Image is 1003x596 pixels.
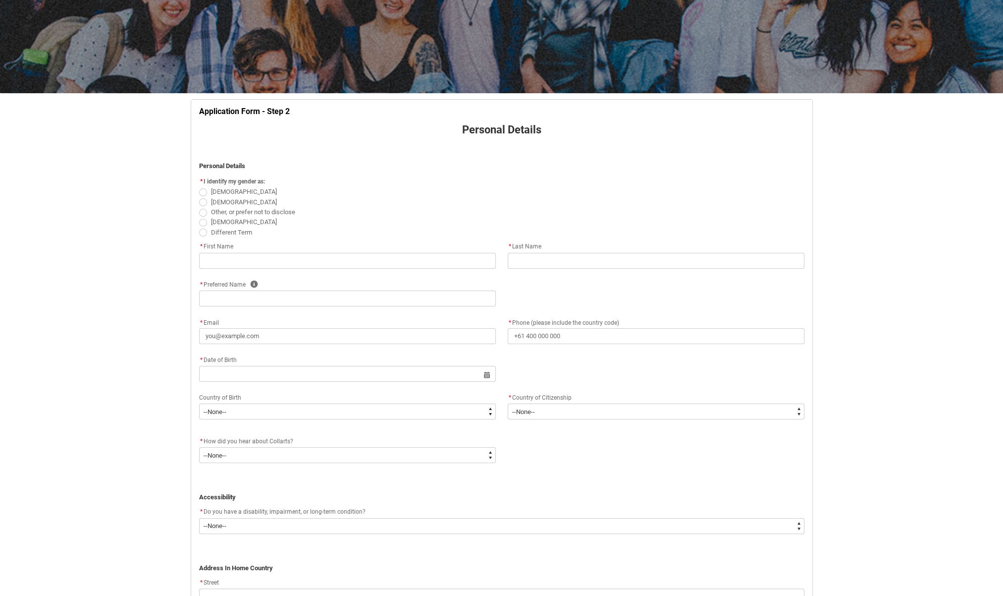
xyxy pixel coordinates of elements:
abbr: required [200,243,203,250]
abbr: required [200,579,203,586]
abbr: required [200,281,203,288]
input: you@example.com [199,328,496,344]
abbr: required [509,319,511,326]
span: Street [199,579,219,586]
span: Country of Birth [199,394,241,401]
abbr: required [200,508,203,515]
span: [DEMOGRAPHIC_DATA] [211,198,277,206]
span: Do you have a disability, impairment, or long-term condition? [204,508,366,515]
span: Different Term [211,229,252,236]
abbr: required [200,178,203,185]
abbr: required [509,394,511,401]
label: Email [199,316,223,327]
label: Phone (please include the country code) [508,316,623,327]
span: [DEMOGRAPHIC_DATA] [211,218,277,226]
strong: Application Form - Step 2 [199,107,290,116]
strong: Personal Details [199,162,245,170]
abbr: required [200,319,203,326]
input: +61 400 000 000 [508,328,804,344]
span: I identify my gender as: [204,178,265,185]
span: Date of Birth [199,357,237,363]
span: Country of Citizenship [512,394,572,401]
span: Last Name [508,243,541,250]
span: First Name [199,243,233,250]
span: How did you hear about Collarts? [204,438,293,445]
strong: Personal Details [462,123,541,136]
span: Other, or prefer not to disclose [211,208,295,216]
span: [DEMOGRAPHIC_DATA] [211,188,277,195]
strong: Accessibility [199,493,236,501]
span: Preferred Name [199,281,246,288]
abbr: required [200,357,203,363]
abbr: required [200,438,203,445]
abbr: required [509,243,511,250]
strong: Address In Home Country [199,564,273,572]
